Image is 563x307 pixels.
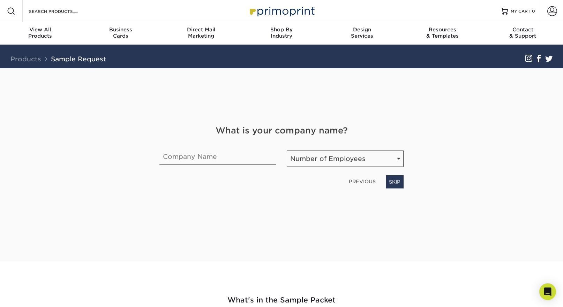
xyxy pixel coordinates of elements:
[81,26,161,39] div: Cards
[161,22,241,45] a: Direct MailMarketing
[402,22,483,45] a: Resources& Templates
[51,55,106,63] a: Sample Request
[161,26,241,33] span: Direct Mail
[241,22,322,45] a: Shop ByIndustry
[402,26,483,39] div: & Templates
[511,8,531,14] span: MY CART
[81,22,161,45] a: BusinessCards
[77,295,486,306] h2: What's in the Sample Packet
[322,22,402,45] a: DesignServices
[346,176,378,187] a: PREVIOUS
[322,26,402,33] span: Design
[241,26,322,33] span: Shop By
[10,55,41,63] a: Products
[247,3,316,18] img: Primoprint
[161,26,241,39] div: Marketing
[402,26,483,33] span: Resources
[241,26,322,39] div: Industry
[386,175,404,189] a: SKIP
[482,26,563,33] span: Contact
[322,26,402,39] div: Services
[81,26,161,33] span: Business
[28,7,96,15] input: SEARCH PRODUCTS.....
[159,124,404,137] h4: What is your company name?
[482,26,563,39] div: & Support
[532,9,535,14] span: 0
[482,22,563,45] a: Contact& Support
[539,283,556,300] div: Open Intercom Messenger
